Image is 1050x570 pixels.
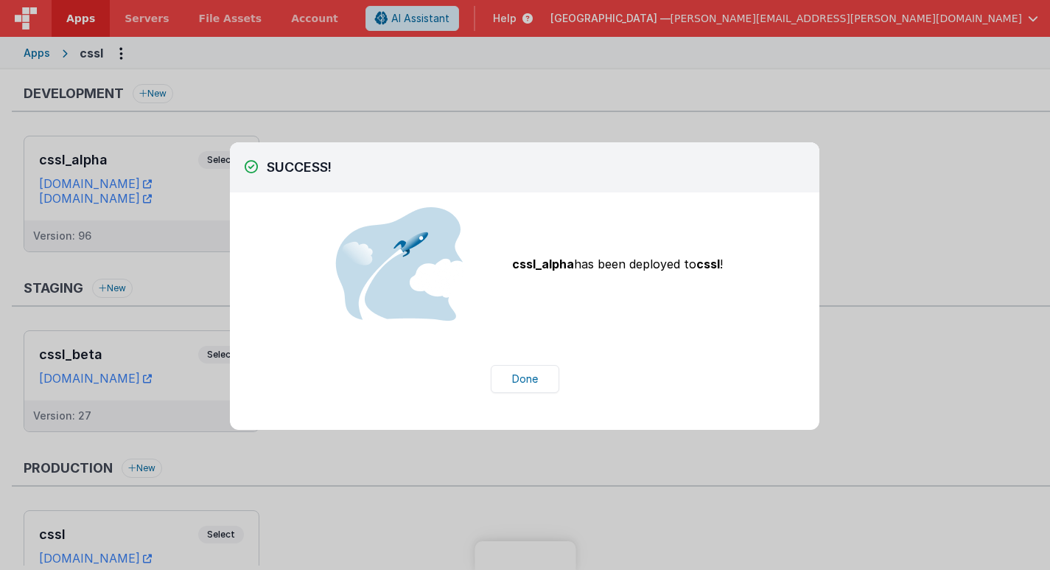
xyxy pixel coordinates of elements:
p: has been deployed to ! [512,255,723,273]
h2: SUCCESS! [245,157,805,178]
span: cssl [696,257,720,271]
span: cssl_alpha [512,257,574,271]
button: Done [491,365,559,393]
